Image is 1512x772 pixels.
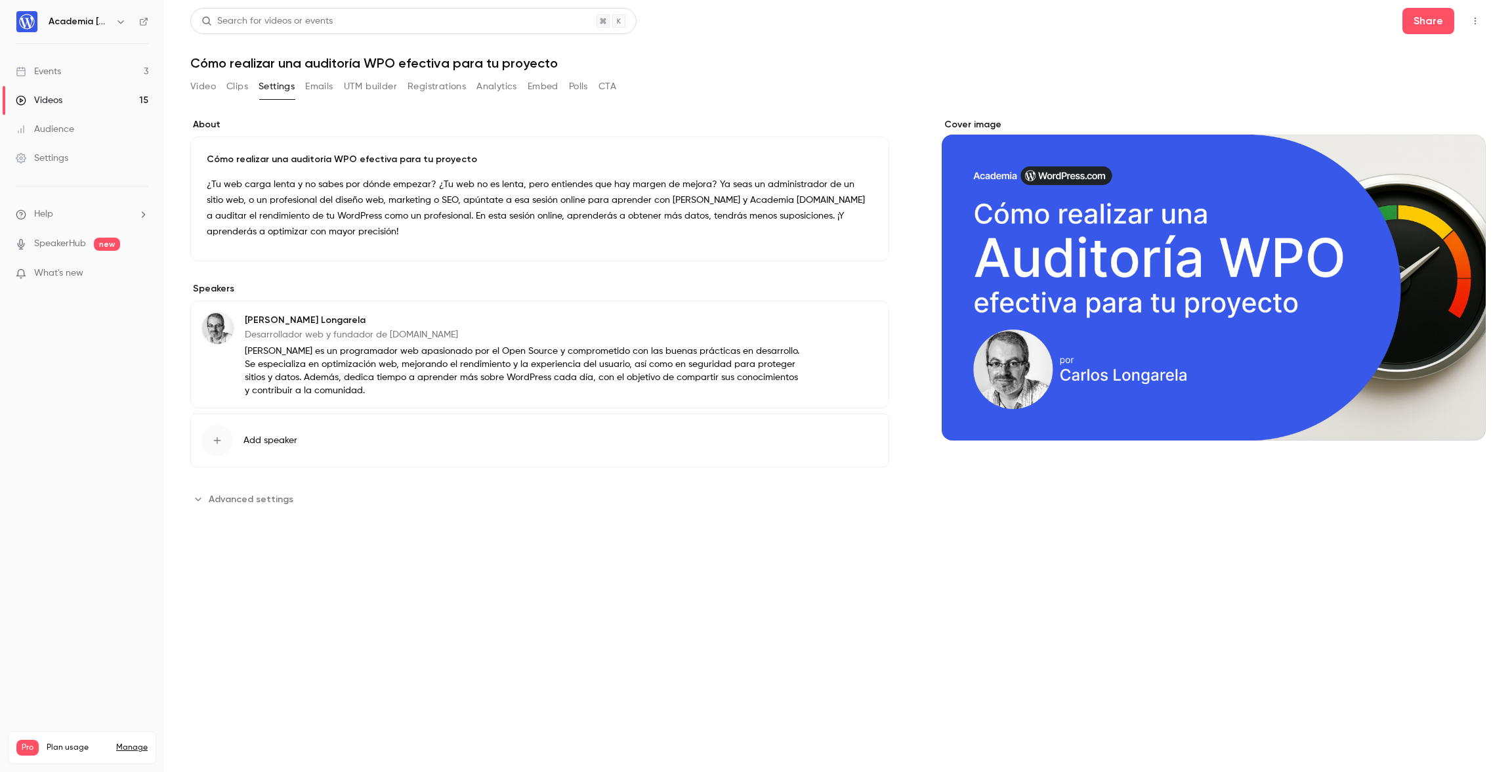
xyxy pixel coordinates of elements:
[344,76,397,97] button: UTM builder
[49,15,110,28] h6: Academia [DOMAIN_NAME]
[16,94,62,107] div: Videos
[1465,11,1486,32] button: Top Bar Actions
[226,76,248,97] button: Clips
[259,76,295,97] button: Settings
[190,76,216,97] button: Video
[245,314,804,327] p: [PERSON_NAME] Longarela
[94,238,120,251] span: new
[190,488,301,509] button: Advanced settings
[942,118,1486,440] section: Cover image
[16,207,148,221] li: help-dropdown-opener
[528,76,558,97] button: Embed
[942,118,1486,131] label: Cover image
[243,434,297,447] span: Add speaker
[16,65,61,78] div: Events
[16,740,39,756] span: Pro
[201,14,333,28] div: Search for videos or events
[116,742,148,753] a: Manage
[209,492,293,506] span: Advanced settings
[16,123,74,136] div: Audience
[190,488,889,509] section: Advanced settings
[245,328,804,341] p: Desarrollador web y fundador de [DOMAIN_NAME]
[133,268,148,280] iframe: Noticeable Trigger
[245,345,804,397] p: [PERSON_NAME] es un programador web apasionado por el Open Source y comprometido con las buenas p...
[305,76,333,97] button: Emails
[16,152,68,165] div: Settings
[1402,8,1454,34] button: Share
[47,742,108,753] span: Plan usage
[190,118,889,131] label: About
[569,76,588,97] button: Polls
[476,76,517,97] button: Analytics
[190,55,1486,71] h1: Cómo realizar una auditoría WPO efectiva para tu proyecto
[34,267,83,280] span: What's new
[408,76,466,97] button: Registrations
[190,414,889,467] button: Add speaker
[16,11,37,32] img: Academia WordPress.com
[202,312,234,344] img: Carlos Longarela
[598,76,616,97] button: CTA
[34,207,53,221] span: Help
[34,237,86,251] a: SpeakerHub
[190,301,889,408] div: Carlos Longarela[PERSON_NAME] LongarelaDesarrollador web y fundador de [DOMAIN_NAME][PERSON_NAME]...
[190,282,889,295] label: Speakers
[207,153,873,166] p: Cómo realizar una auditoría WPO efectiva para tu proyecto
[207,177,873,240] p: ¿Tu web carga lenta y no sabes por dónde empezar? ¿Tu web no es lenta, pero entiendes que hay mar...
